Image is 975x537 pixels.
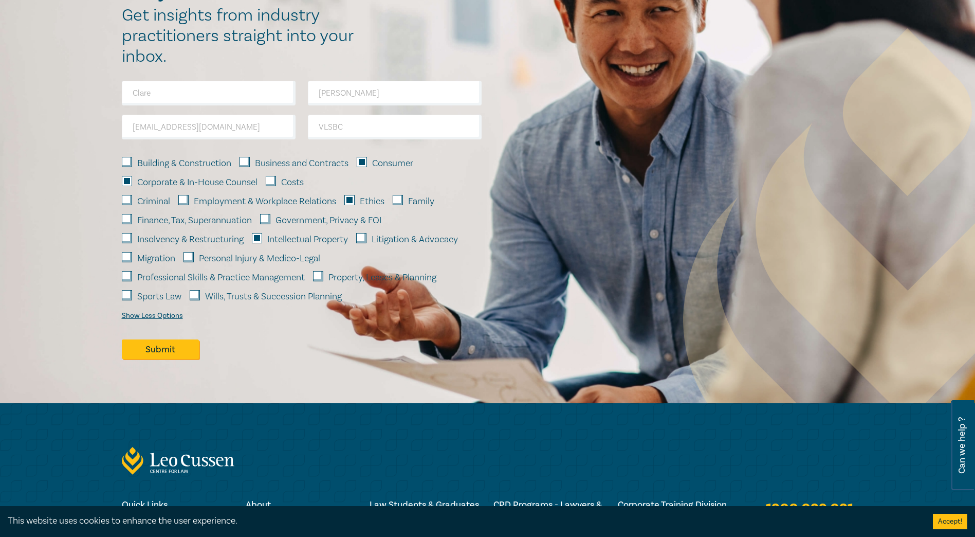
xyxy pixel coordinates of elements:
label: Finance, Tax, Superannuation [137,214,252,227]
h2: Get insights from industry practitioners straight into your inbox. [122,5,364,67]
label: Business and Contracts [255,157,348,170]
label: Family [408,195,434,208]
div: This website uses cookies to enhance the user experience. [8,514,917,528]
label: Corporate & In-House Counsel [137,176,257,189]
h6: About [246,500,357,510]
label: Consumer [372,157,413,170]
button: Accept cookies [933,514,967,529]
label: Migration [137,252,175,265]
a: 1300 039 031 [766,500,853,518]
label: Wills, Trusts & Succession Planning [205,290,342,303]
label: Building & Construction [137,157,231,170]
h6: CPD Programs - Lawyers & Support Staff [493,500,605,520]
input: First Name* [122,81,296,105]
label: Insolvency & Restructuring [137,233,244,246]
label: Criminal [137,195,170,208]
div: Show Less Options [122,312,183,320]
label: Ethics [360,195,384,208]
label: Employment & Workplace Relations [194,195,336,208]
label: Government, Privacy & FOI [275,214,381,227]
label: Litigation & Advocacy [372,233,458,246]
h6: Law Students & Graduates [370,500,481,510]
label: Professional Skills & Practice Management [137,271,305,284]
a: Corporate Training Division [618,500,729,510]
button: Submit [122,339,199,359]
label: Costs [281,176,304,189]
label: Sports Law [137,290,181,303]
input: Organisation [308,115,482,139]
h6: Quick Links [122,500,233,510]
input: Email Address* [122,115,296,139]
input: Last Name* [308,81,482,105]
span: Can we help ? [957,406,967,485]
label: Property, Leases & Planning [328,271,436,284]
label: Intellectual Property [267,233,348,246]
label: Personal Injury & Medico-Legal [199,252,320,265]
